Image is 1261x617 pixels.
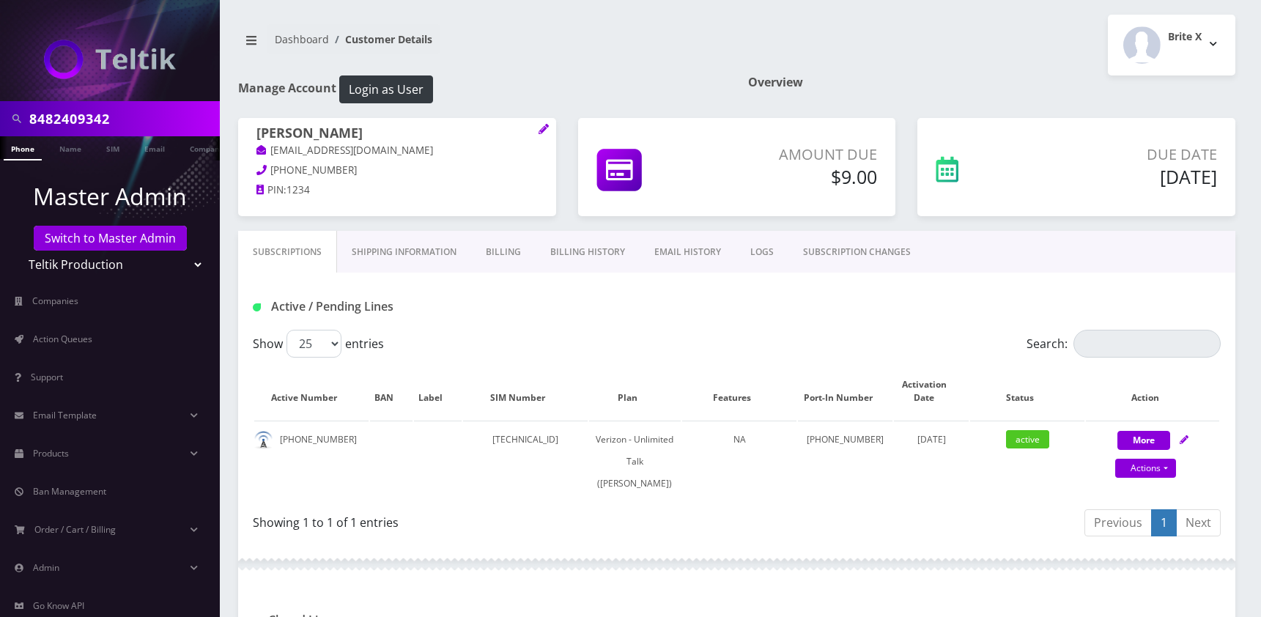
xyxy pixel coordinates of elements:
[1117,431,1170,450] button: More
[34,523,116,536] span: Order / Cart / Billing
[29,105,216,133] input: Search in Company
[463,421,588,502] td: [TECHNICAL_ID]
[370,363,413,419] th: BAN: activate to sort column ascending
[1176,509,1221,536] a: Next
[798,421,892,502] td: [PHONE_NUMBER]
[270,163,357,177] span: [PHONE_NUMBER]
[748,75,1236,89] h1: Overview
[99,136,127,159] a: SIM
[253,508,726,531] div: Showing 1 to 1 of 1 entries
[414,363,462,419] th: Label: activate to sort column ascending
[1168,31,1202,43] h2: Brite X
[336,80,433,96] a: Login as User
[471,231,536,273] a: Billing
[1151,509,1177,536] a: 1
[640,231,736,273] a: EMAIL HISTORY
[33,599,84,612] span: Go Know API
[34,226,187,251] a: Switch to Master Admin
[286,330,341,358] select: Showentries
[1037,144,1217,166] p: Due Date
[44,40,176,79] img: Teltik Production
[253,300,561,314] h1: Active / Pending Lines
[589,363,681,419] th: Plan: activate to sort column ascending
[1115,459,1176,478] a: Actions
[275,32,329,46] a: Dashboard
[137,136,172,159] a: Email
[238,75,726,103] h1: Manage Account
[254,421,369,502] td: [PHONE_NUMBER]
[33,447,69,459] span: Products
[682,363,796,419] th: Features: activate to sort column ascending
[339,75,433,103] button: Login as User
[1108,15,1235,75] button: Brite X
[722,144,877,166] p: Amount Due
[463,363,588,419] th: SIM Number: activate to sort column ascending
[4,136,42,160] a: Phone
[52,136,89,159] a: Name
[722,166,877,188] h5: $9.00
[917,433,946,446] span: [DATE]
[32,295,78,307] span: Companies
[256,144,433,158] a: [EMAIL_ADDRESS][DOMAIN_NAME]
[31,371,63,383] span: Support
[1037,166,1217,188] h5: [DATE]
[970,363,1084,419] th: Status: activate to sort column ascending
[1086,363,1219,419] th: Action: activate to sort column ascending
[253,303,261,311] img: Active / Pending Lines
[33,485,106,498] span: Ban Management
[33,561,59,574] span: Admin
[33,409,97,421] span: Email Template
[256,183,286,198] a: PIN:
[329,32,432,47] li: Customer Details
[254,431,273,449] img: default.png
[798,363,892,419] th: Port-In Number: activate to sort column ascending
[1006,430,1049,448] span: active
[238,231,337,273] a: Subscriptions
[253,330,384,358] label: Show entries
[682,421,796,502] td: NA
[238,24,726,66] nav: breadcrumb
[286,183,310,196] span: 1234
[1027,330,1221,358] label: Search:
[256,125,538,143] h1: [PERSON_NAME]
[894,363,969,419] th: Activation Date: activate to sort column ascending
[1073,330,1221,358] input: Search:
[337,231,471,273] a: Shipping Information
[536,231,640,273] a: Billing History
[589,421,681,502] td: Verizon - Unlimited Talk ([PERSON_NAME])
[254,363,369,419] th: Active Number: activate to sort column ascending
[788,231,925,273] a: SUBSCRIPTION CHANGES
[1084,509,1152,536] a: Previous
[182,136,232,159] a: Company
[33,333,92,345] span: Action Queues
[736,231,788,273] a: LOGS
